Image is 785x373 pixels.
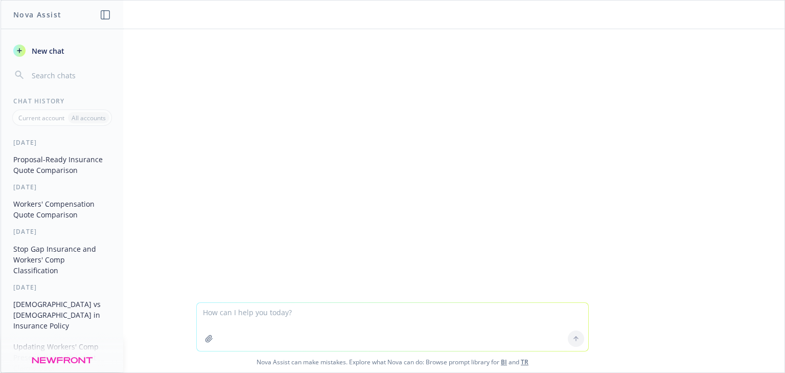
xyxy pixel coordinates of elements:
button: Stop Gap Insurance and Workers' Comp Classification [9,240,115,279]
button: New chat [9,41,115,60]
p: All accounts [72,114,106,122]
button: Workers' Compensation Quote Comparison [9,195,115,223]
span: Nova Assist can make mistakes. Explore what Nova can do: Browse prompt library for and [5,352,780,372]
div: [DATE] [1,183,123,191]
span: New chat [30,46,64,56]
a: TR [521,358,528,366]
h1: Nova Assist [13,9,61,20]
div: Chat History [1,97,123,105]
button: Proposal-Ready Insurance Quote Comparison [9,151,115,179]
p: Current account [18,114,64,122]
div: [DATE] [1,283,123,292]
input: Search chats [30,68,111,82]
div: [DATE] [1,138,123,147]
button: [DEMOGRAPHIC_DATA] vs [DEMOGRAPHIC_DATA] in Insurance Policy [9,296,115,334]
a: BI [501,358,507,366]
div: [DATE] [1,227,123,236]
